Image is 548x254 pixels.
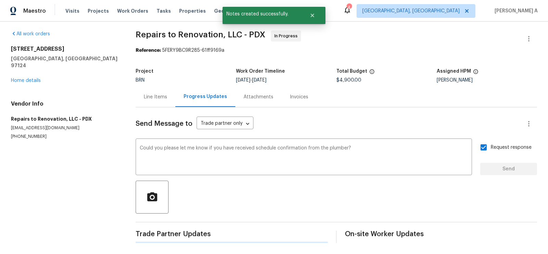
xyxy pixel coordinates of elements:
[117,8,148,14] span: Work Orders
[214,8,259,14] span: Geo Assignments
[179,8,206,14] span: Properties
[88,8,109,14] span: Projects
[437,69,471,74] h5: Assigned HPM
[236,69,285,74] h5: Work Order Timeline
[336,78,361,83] span: $4,900.00
[157,9,171,13] span: Tasks
[11,100,119,107] h4: Vendor Info
[184,93,227,100] div: Progress Updates
[136,69,153,74] h5: Project
[136,48,161,53] b: Reference:
[11,46,119,52] h2: [STREET_ADDRESS]
[336,69,367,74] h5: Total Budget
[23,8,46,14] span: Maestro
[244,94,273,100] div: Attachments
[11,125,119,131] p: [EMAIL_ADDRESS][DOMAIN_NAME]
[473,69,478,78] span: The hpm assigned to this work order.
[369,69,375,78] span: The total cost of line items that have been proposed by Opendoor. This sum includes line items th...
[236,78,266,83] span: -
[136,47,537,54] div: 5FERY9BC9R285-61ff9169a
[65,8,79,14] span: Visits
[144,94,167,100] div: Line Items
[345,231,537,238] span: On-site Worker Updates
[492,8,538,14] span: [PERSON_NAME] A
[11,134,119,140] p: [PHONE_NUMBER]
[252,78,266,83] span: [DATE]
[11,32,50,36] a: All work orders
[140,146,468,170] textarea: Could you please let me know if you have received schedule confirmation from the plumber?
[136,231,328,238] span: Trade Partner Updates
[491,144,532,151] span: Request response
[11,116,119,122] h5: Repairs to Renovation, LLC - PDX
[223,7,301,21] span: Notes created successfully.
[301,9,324,22] button: Close
[290,94,308,100] div: Invoices
[236,78,250,83] span: [DATE]
[437,78,537,83] div: [PERSON_NAME]
[11,55,119,69] h5: [GEOGRAPHIC_DATA], [GEOGRAPHIC_DATA] 97124
[136,31,265,39] span: Repairs to Renovation, LLC - PDX
[136,78,145,83] span: BRN
[347,4,351,11] div: 4
[274,33,300,39] span: In Progress
[136,120,192,127] span: Send Message to
[11,78,41,83] a: Home details
[197,118,253,130] div: Trade partner only
[362,8,460,14] span: [GEOGRAPHIC_DATA], [GEOGRAPHIC_DATA]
